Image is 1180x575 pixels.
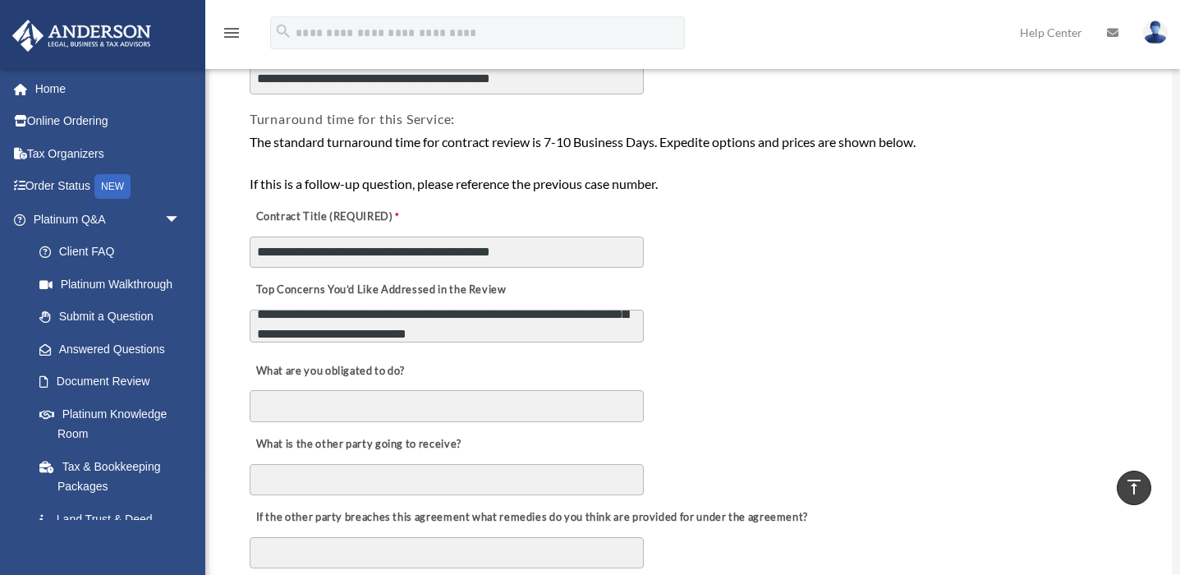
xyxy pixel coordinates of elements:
[250,507,812,530] label: If the other party breaches this agreement what remedies do you think are provided for under the ...
[23,268,205,301] a: Platinum Walkthrough
[250,111,455,126] span: Turnaround time for this Service:
[11,137,205,170] a: Tax Organizers
[11,170,205,204] a: Order StatusNEW
[23,450,205,503] a: Tax & Bookkeeping Packages
[23,366,197,398] a: Document Review
[23,236,205,269] a: Client FAQ
[11,105,205,138] a: Online Ordering
[94,174,131,199] div: NEW
[164,203,197,237] span: arrow_drop_down
[23,333,205,366] a: Answered Questions
[11,72,205,105] a: Home
[250,131,1132,195] div: The standard turnaround time for contract review is 7-10 Business Days. Expedite options and pric...
[250,433,466,456] label: What is the other party going to receive?
[1117,471,1151,505] a: vertical_align_top
[23,503,205,555] a: Land Trust & Deed Forum
[250,360,414,383] label: What are you obligated to do?
[11,203,205,236] a: Platinum Q&Aarrow_drop_down
[23,398,205,450] a: Platinum Knowledge Room
[222,29,241,43] a: menu
[250,205,414,228] label: Contract Title (REQUIRED)
[7,20,156,52] img: Anderson Advisors Platinum Portal
[274,22,292,40] i: search
[1124,477,1144,497] i: vertical_align_top
[1143,21,1168,44] img: User Pic
[23,301,205,333] a: Submit a Question
[250,279,511,302] label: Top Concerns You’d Like Addressed in the Review
[222,23,241,43] i: menu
